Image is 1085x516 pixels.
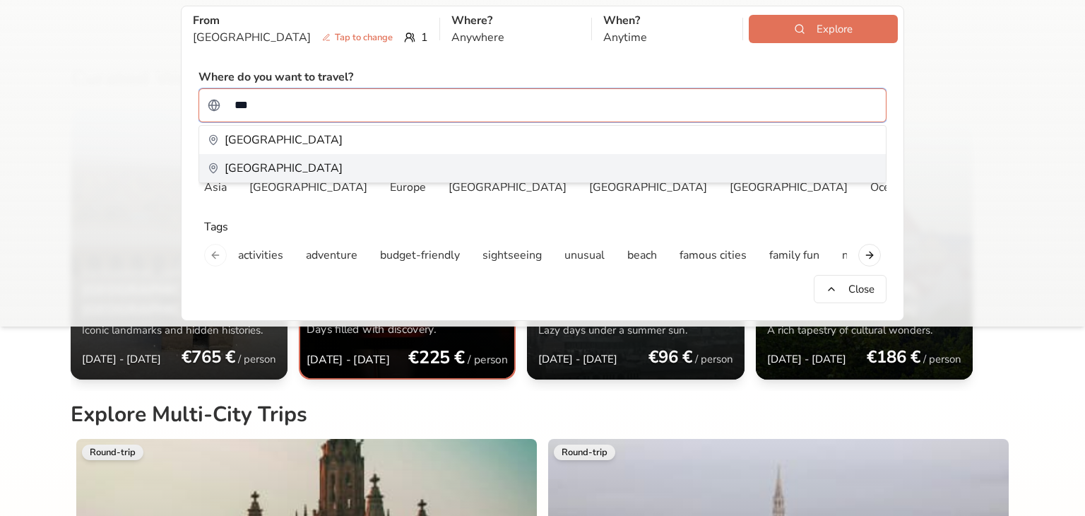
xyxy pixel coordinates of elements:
p: [GEOGRAPHIC_DATA] [589,179,707,196]
p: budget-friendly [380,247,460,264]
button: family fun [761,241,828,269]
button: beach [619,241,665,269]
button: adventure [297,241,366,269]
p: € 96 € [648,346,692,368]
p: Anywhere [451,29,580,46]
button: famous cities [671,241,755,269]
p: [DATE] - [DATE] [82,352,161,366]
p: [DATE] - [DATE] [307,352,390,367]
p: € 186 € [867,346,920,368]
p: / person [695,352,733,366]
p: Oceania [870,179,911,196]
p: / person [468,352,508,367]
p: famous cities [680,247,747,264]
div: 1 [193,29,428,46]
p: beach [627,247,657,264]
button: Explore [749,15,898,43]
p: A rich tapestry of cultural wonders. [767,323,961,337]
p: Where? [451,12,580,29]
p: sightseeing [482,247,542,264]
p: Where do you want to travel? [198,69,353,86]
h2: Explore Multi-City Trips [71,402,1014,433]
p: When? [603,12,732,29]
p: [GEOGRAPHIC_DATA] [249,179,367,196]
button: budget-friendly [372,241,468,269]
p: [GEOGRAPHIC_DATA] [193,29,398,46]
p: [DATE] - [DATE] [767,352,846,366]
p: € 765 € [182,346,235,368]
button: Close [814,275,887,303]
p: Asia [204,179,227,196]
p: Lazy days under a summer sun. [538,323,733,337]
span: Tap to change [316,30,398,45]
p: Iconic landmarks and hidden histories. [82,323,276,337]
p: From [193,12,428,29]
p: Europe [390,179,426,196]
p: [GEOGRAPHIC_DATA] [730,179,848,196]
p: nightlife [842,247,884,264]
p: / person [238,352,276,366]
p: [GEOGRAPHIC_DATA] [449,179,567,196]
p: Days filled with discovery. [307,322,508,336]
p: € 225 € [408,346,465,370]
p: activities [238,247,283,264]
p: family fun [769,247,819,264]
p: adventure [306,247,357,264]
button: activities [230,241,292,269]
button: unusual [556,241,613,269]
button: sightseeing [474,241,550,269]
p: [GEOGRAPHIC_DATA] [225,160,343,177]
div: Tags [198,218,887,235]
p: [GEOGRAPHIC_DATA] [225,131,343,148]
p: [DATE] - [DATE] [538,352,617,366]
p: unusual [564,247,605,264]
input: Search for a country [226,91,877,119]
p: / person [923,352,961,366]
p: Anytime [603,29,732,46]
button: nightlife [834,241,893,269]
